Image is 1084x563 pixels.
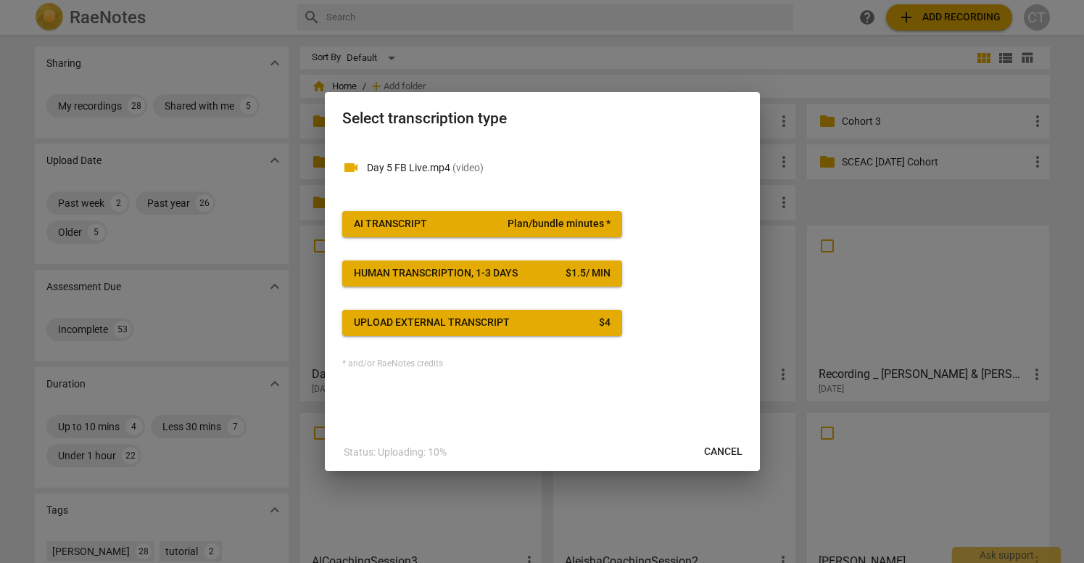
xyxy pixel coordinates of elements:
[704,445,742,459] span: Cancel
[566,266,611,281] div: $ 1.5 / min
[692,439,754,465] button: Cancel
[452,162,484,173] span: ( video )
[342,110,742,128] h2: Select transcription type
[354,217,427,231] div: AI Transcript
[342,211,622,237] button: AI TranscriptPlan/bundle minutes *
[354,266,518,281] div: Human transcription, 1-3 days
[342,260,622,287] button: Human transcription, 1-3 days$1.5/ min
[342,159,360,176] span: videocam
[508,217,611,231] span: Plan/bundle minutes *
[344,445,447,460] p: Status: Uploading: 10%
[342,359,742,369] div: * and/or RaeNotes credits
[599,316,611,330] div: $ 4
[367,160,742,176] p: Day 5 FB Live.mp4(video)
[342,310,622,336] button: Upload external transcript$4
[354,316,510,330] div: Upload external transcript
